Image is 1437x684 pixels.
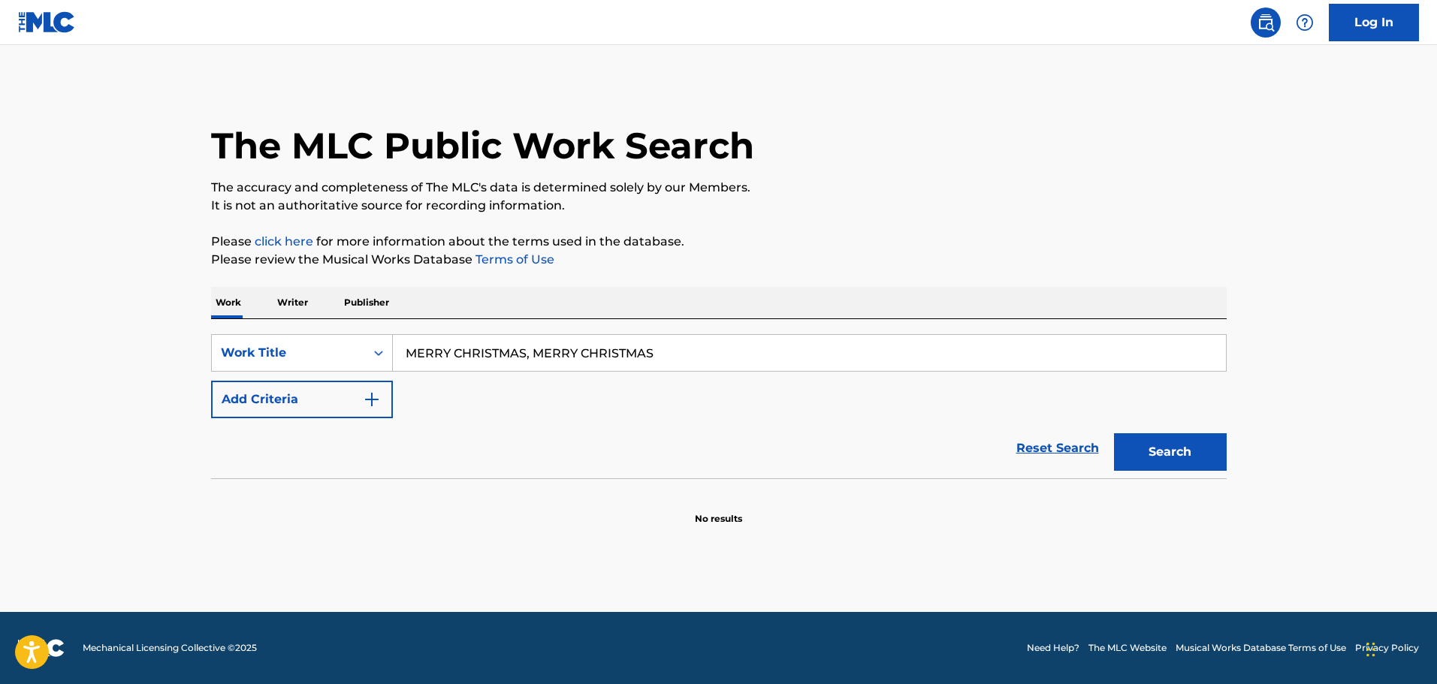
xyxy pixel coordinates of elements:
[1290,8,1320,38] div: Help
[273,287,312,318] p: Writer
[1027,641,1079,655] a: Need Help?
[1114,433,1227,471] button: Search
[695,494,742,526] p: No results
[363,390,381,408] img: 9d2ae6d4665cec9f34b9.svg
[340,287,394,318] p: Publisher
[1009,432,1106,465] a: Reset Search
[255,234,313,249] a: click here
[1257,14,1275,32] img: search
[1176,641,1346,655] a: Musical Works Database Terms of Use
[83,641,257,655] span: Mechanical Licensing Collective © 2025
[211,334,1227,478] form: Search Form
[1088,641,1167,655] a: The MLC Website
[1329,4,1419,41] a: Log In
[211,197,1227,215] p: It is not an authoritative source for recording information.
[211,123,754,168] h1: The MLC Public Work Search
[1366,627,1375,672] div: Drag
[221,344,356,362] div: Work Title
[211,179,1227,197] p: The accuracy and completeness of The MLC's data is determined solely by our Members.
[472,252,554,267] a: Terms of Use
[211,233,1227,251] p: Please for more information about the terms used in the database.
[1296,14,1314,32] img: help
[18,639,65,657] img: logo
[1251,8,1281,38] a: Public Search
[18,11,76,33] img: MLC Logo
[1362,612,1437,684] iframe: Chat Widget
[1355,641,1419,655] a: Privacy Policy
[211,381,393,418] button: Add Criteria
[211,251,1227,269] p: Please review the Musical Works Database
[211,287,246,318] p: Work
